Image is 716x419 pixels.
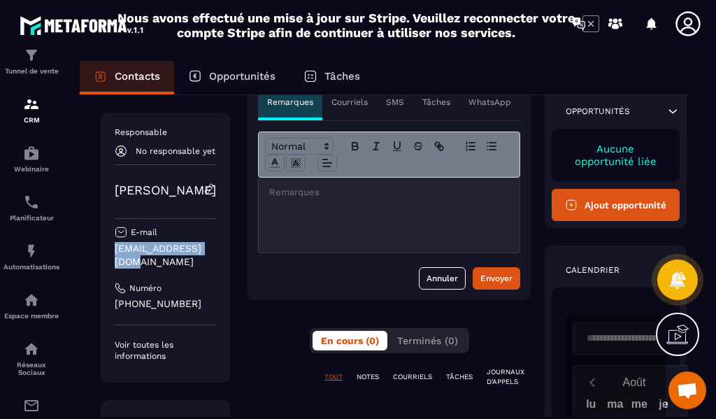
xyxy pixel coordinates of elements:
p: Réseaux Sociaux [3,361,59,376]
p: Opportunités [566,106,630,117]
img: email [23,397,40,414]
p: Remarques [267,97,313,108]
a: Tâches [289,61,374,94]
p: [EMAIL_ADDRESS][DOMAIN_NAME] [115,242,216,269]
p: CRM [3,116,59,124]
a: [PERSON_NAME] [115,183,216,197]
p: Calendrier [566,264,620,276]
p: Webinaire [3,165,59,173]
span: En cours (0) [321,335,379,346]
p: Numéro [129,283,162,294]
p: Opportunités [209,70,275,83]
a: formationformationCRM [3,85,59,134]
a: automationsautomationsWebinaire [3,134,59,183]
button: Ajout opportunité [552,189,680,221]
button: Annuler [419,267,466,290]
a: Opportunités [174,61,289,94]
img: automations [23,243,40,260]
img: social-network [23,341,40,357]
p: Tâches [422,97,450,108]
p: Espace membre [3,312,59,320]
img: logo [20,13,145,38]
p: Automatisations [3,263,59,271]
div: Envoyer [480,271,513,285]
p: Aucune opportunité liée [566,143,666,168]
a: Ouvrir le chat [668,371,706,409]
p: NOTES [357,372,379,382]
h2: Nous avons effectué une mise à jour sur Stripe. Veuillez reconnecter votre compte Stripe afin de ... [117,10,575,40]
div: ve [675,395,700,419]
a: Contacts [80,61,174,94]
p: TOUT [324,372,343,382]
p: JOURNAUX D'APPELS [487,367,524,387]
a: schedulerschedulerPlanificateur [3,183,59,232]
a: automationsautomationsAutomatisations [3,232,59,281]
p: Planificateur [3,214,59,222]
p: E-mail [131,227,157,238]
p: Voir toutes les informations [115,339,216,362]
img: automations [23,292,40,308]
p: Contacts [115,70,160,83]
p: No responsable yet [136,146,215,156]
span: Terminés (0) [397,335,458,346]
p: COURRIELS [393,372,432,382]
p: Responsable [115,127,216,138]
p: [PHONE_NUMBER] [115,297,216,311]
button: Terminés (0) [389,331,466,350]
a: social-networksocial-networkRéseaux Sociaux [3,330,59,387]
img: scheduler [23,194,40,211]
button: Envoyer [473,267,520,290]
img: automations [23,145,40,162]
a: automationsautomationsEspace membre [3,281,59,330]
img: formation [23,47,40,64]
p: SMS [386,97,404,108]
a: formationformationTunnel de vente [3,36,59,85]
img: formation [23,96,40,113]
p: Tunnel de vente [3,67,59,75]
p: WhatsApp [468,97,511,108]
button: En cours (0) [313,331,387,350]
p: Tâches [324,70,360,83]
p: Courriels [331,97,368,108]
p: TÂCHES [446,372,473,382]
